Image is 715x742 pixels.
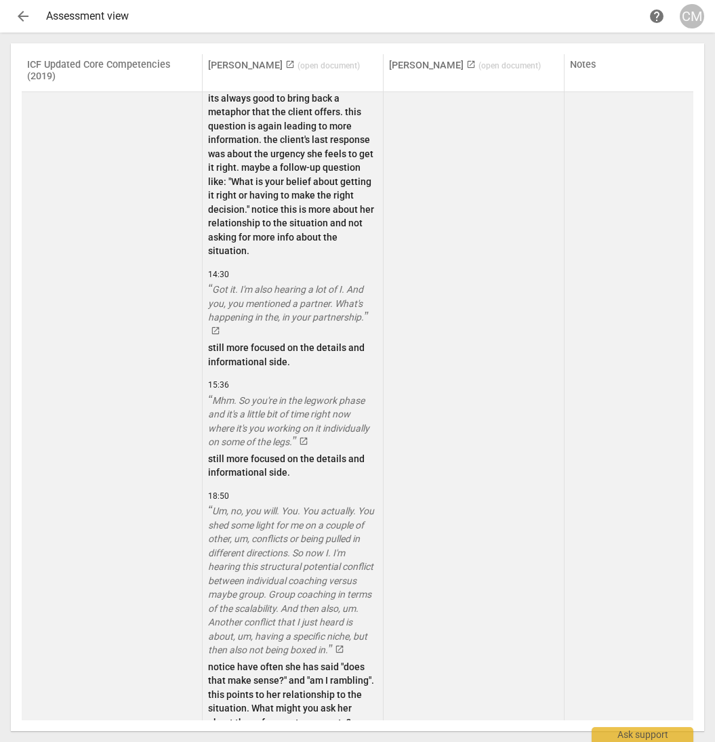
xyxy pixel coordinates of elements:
[389,60,541,71] a: [PERSON_NAME] (open document)
[15,8,31,24] span: arrow_back
[335,644,344,654] span: launch
[208,341,377,369] p: still more focused on the details and informational side.
[208,452,377,480] p: still more focused on the details and informational side.
[46,10,645,22] div: Assessment view
[208,91,377,258] p: its always good to bring back a metaphor that the client offers. this question is again leading t...
[208,394,377,449] a: Mhm. So you're in the legwork phase and it's a little bit of time right now where it's you workin...
[285,60,295,69] span: launch
[299,436,308,446] span: launch
[478,61,541,70] span: ( open document )
[592,727,693,742] div: Ask support
[298,61,360,70] span: ( open document )
[208,504,377,657] a: Um, no, you will. You. You actually. You shed some light for me on a couple of other, um, conflic...
[208,395,369,448] span: Mhm. So you're in the legwork phase and it's a little bit of time right now where it's you workin...
[208,506,374,655] span: Um, no, you will. You. You actually. You shed some light for me on a couple of other, um, conflic...
[208,379,377,391] span: 15:36
[466,60,476,69] span: launch
[208,269,377,281] span: 14:30
[208,60,360,71] a: [PERSON_NAME] (open document)
[208,491,377,502] span: 18:50
[649,8,665,24] span: help
[22,54,203,92] th: ICF Updated Core Competencies (2019)
[645,4,669,28] a: Help
[211,326,220,335] span: launch
[208,284,368,323] span: Got it. I'm also hearing a lot of I. And you, you mentioned a partner. What's happening in the, i...
[208,283,377,338] a: Got it. I'm also hearing a lot of I. And you, you mentioned a partner. What's happening in the, i...
[680,4,704,28] button: CM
